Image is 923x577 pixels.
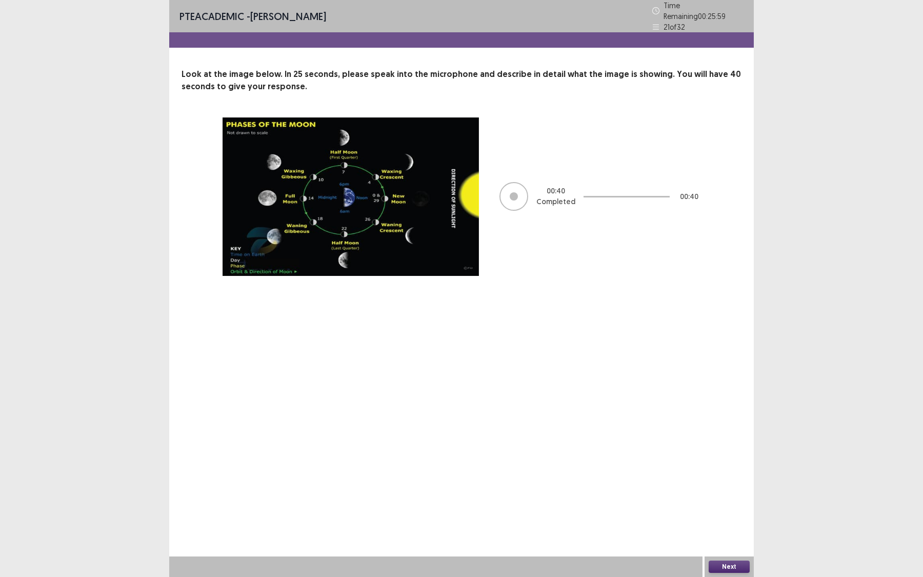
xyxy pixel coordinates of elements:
[223,117,479,276] img: image-description
[179,9,326,24] p: - [PERSON_NAME]
[709,561,750,573] button: Next
[680,191,698,202] p: 00 : 40
[179,10,244,23] span: PTE academic
[547,186,565,196] p: 00 : 40
[182,68,741,93] p: Look at the image below. In 25 seconds, please speak into the microphone and describe in detail w...
[664,22,685,32] p: 21 of 32
[536,196,575,207] p: Completed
